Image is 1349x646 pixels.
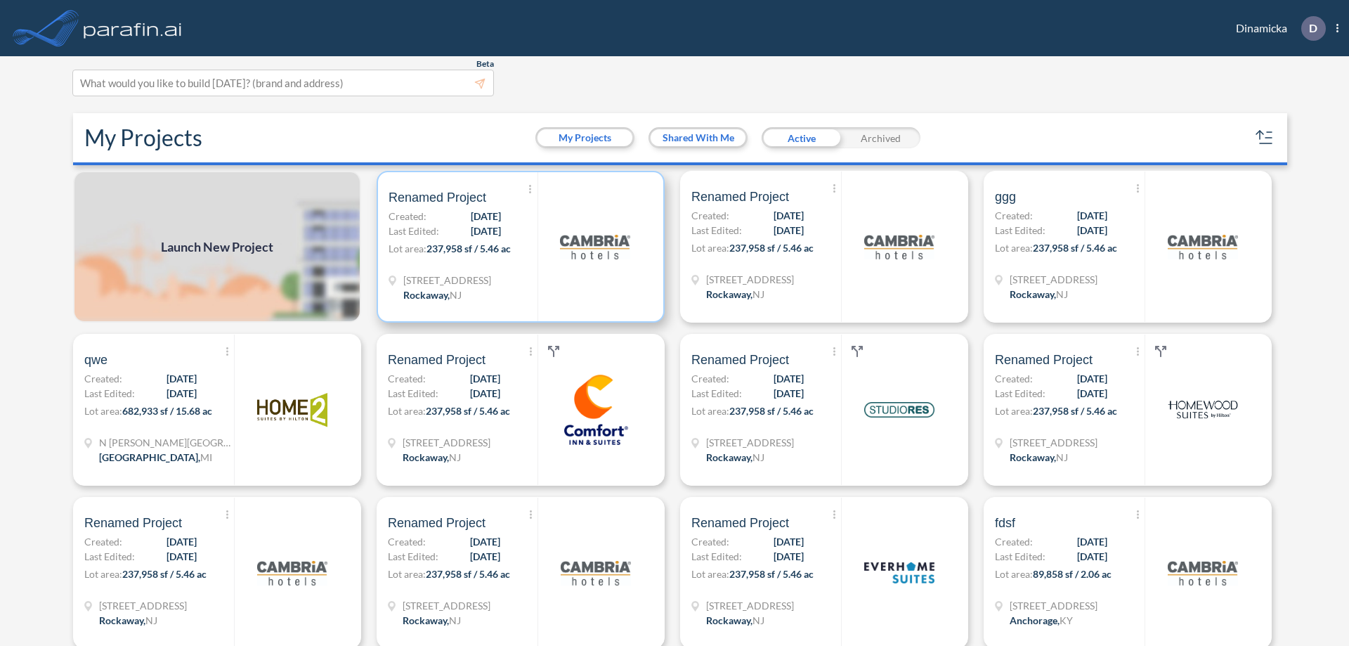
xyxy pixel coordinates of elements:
[729,405,814,417] span: 237,958 sf / 5.46 ac
[752,288,764,300] span: NJ
[691,534,729,549] span: Created:
[1168,212,1238,282] img: logo
[403,435,490,450] span: 321 Mt Hope Ave
[449,451,461,463] span: NJ
[691,188,789,205] span: Renamed Project
[403,450,461,465] div: Rockaway, NJ
[1010,288,1056,300] span: Rockaway ,
[84,568,122,580] span: Lot area:
[1010,614,1060,626] span: Anchorage ,
[995,223,1045,238] span: Last Edited:
[200,451,212,463] span: MI
[99,598,187,613] span: 321 Mt Hope Ave
[1010,450,1068,465] div: Rockaway, NJ
[691,208,729,223] span: Created:
[706,613,764,628] div: Rockaway, NJ
[99,613,157,628] div: Rockaway, NJ
[167,371,197,386] span: [DATE]
[691,515,789,531] span: Renamed Project
[388,534,426,549] span: Created:
[691,568,729,580] span: Lot area:
[388,405,426,417] span: Lot area:
[691,386,742,401] span: Last Edited:
[1010,435,1097,450] span: 321 Mt Hope Ave
[403,289,450,301] span: Rockaway ,
[99,435,233,450] span: N Wyndham Hill Dr NE
[1060,614,1073,626] span: KY
[1010,613,1073,628] div: Anchorage, KY
[1077,549,1107,564] span: [DATE]
[403,614,449,626] span: Rockaway ,
[560,212,630,282] img: logo
[388,568,426,580] span: Lot area:
[995,515,1015,531] span: fdsf
[995,568,1033,580] span: Lot area:
[471,209,501,224] span: [DATE]
[561,375,631,445] img: logo
[1077,371,1107,386] span: [DATE]
[706,451,752,463] span: Rockaway ,
[449,614,461,626] span: NJ
[388,515,485,531] span: Renamed Project
[691,242,729,254] span: Lot area:
[388,371,426,386] span: Created:
[774,208,804,223] span: [DATE]
[706,450,764,465] div: Rockaway, NJ
[774,534,804,549] span: [DATE]
[403,273,491,288] span: 321 Mt Hope Ave
[167,386,197,401] span: [DATE]
[762,127,841,148] div: Active
[706,272,794,287] span: 321 Mt Hope Ave
[1077,223,1107,238] span: [DATE]
[99,450,212,465] div: Grand Rapids, MI
[1010,451,1056,463] span: Rockaway ,
[257,375,327,445] img: logo
[1010,287,1068,302] div: Rockaway, NJ
[537,129,632,146] button: My Projects
[426,405,510,417] span: 237,958 sf / 5.46 ac
[1056,451,1068,463] span: NJ
[995,208,1033,223] span: Created:
[145,614,157,626] span: NJ
[1056,288,1068,300] span: NJ
[403,613,461,628] div: Rockaway, NJ
[1215,16,1338,41] div: Dinamicka
[470,386,500,401] span: [DATE]
[1033,242,1117,254] span: 237,958 sf / 5.46 ac
[167,534,197,549] span: [DATE]
[691,371,729,386] span: Created:
[161,238,273,257] span: Launch New Project
[389,189,486,206] span: Renamed Project
[470,534,500,549] span: [DATE]
[84,405,122,417] span: Lot area:
[995,188,1016,205] span: ggg
[995,351,1093,368] span: Renamed Project
[73,171,361,323] a: Launch New Project
[450,289,462,301] span: NJ
[84,515,182,531] span: Renamed Project
[864,538,934,608] img: logo
[81,14,185,42] img: logo
[389,224,439,238] span: Last Edited:
[84,351,107,368] span: qwe
[706,287,764,302] div: Rockaway, NJ
[84,534,122,549] span: Created:
[774,223,804,238] span: [DATE]
[561,538,631,608] img: logo
[84,549,135,564] span: Last Edited:
[691,405,729,417] span: Lot area:
[1309,22,1317,34] p: D
[1033,568,1112,580] span: 89,858 sf / 2.06 ac
[476,58,494,70] span: Beta
[774,371,804,386] span: [DATE]
[403,598,490,613] span: 321 Mt Hope Ave
[403,451,449,463] span: Rockaway ,
[1077,386,1107,401] span: [DATE]
[995,242,1033,254] span: Lot area:
[774,386,804,401] span: [DATE]
[388,549,438,564] span: Last Edited:
[122,568,207,580] span: 237,958 sf / 5.46 ac
[729,242,814,254] span: 237,958 sf / 5.46 ac
[774,549,804,564] span: [DATE]
[471,224,501,238] span: [DATE]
